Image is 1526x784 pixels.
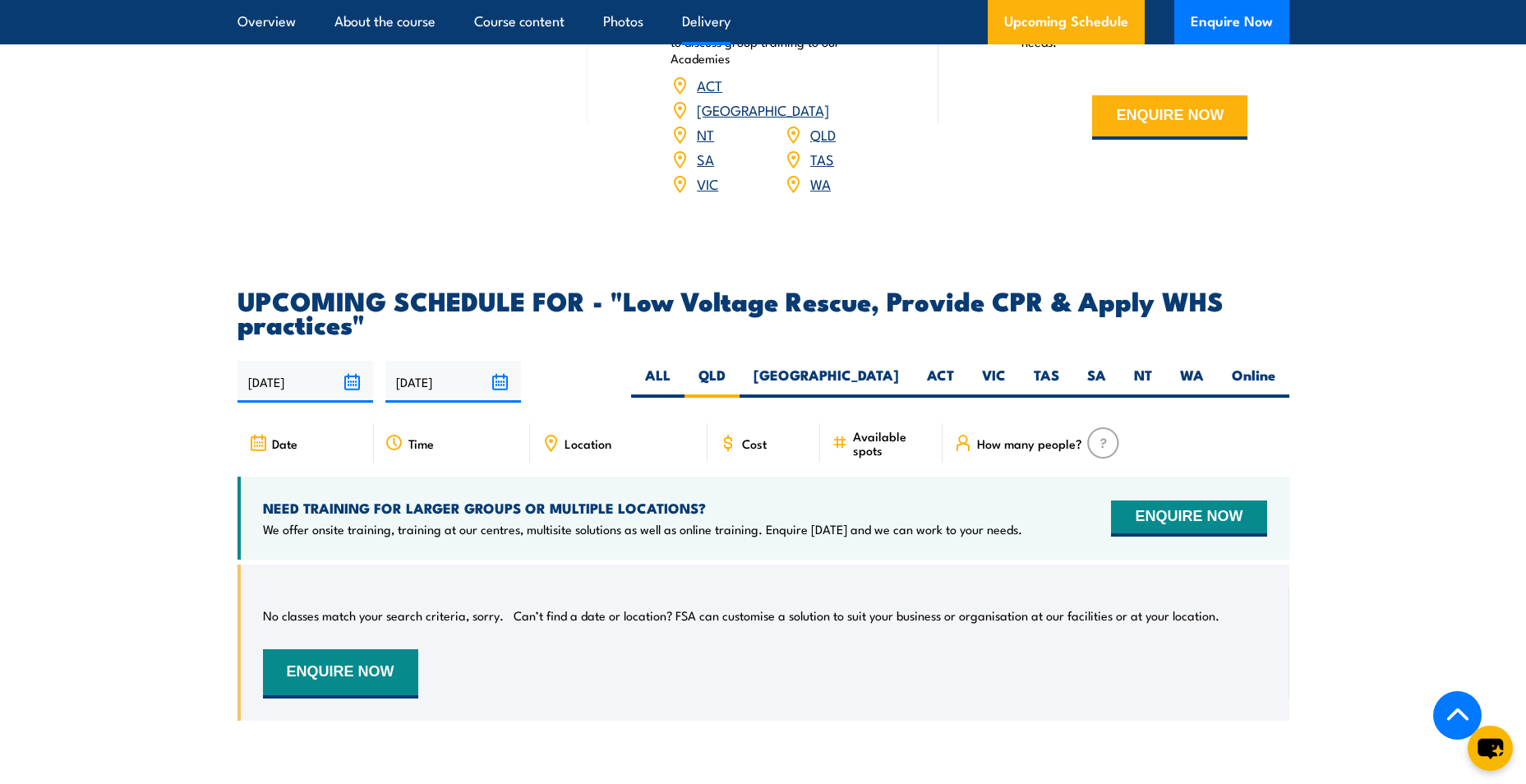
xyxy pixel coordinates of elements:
button: ENQUIRE NOW [263,649,418,699]
label: TAS [1020,366,1073,398]
span: How many people? [977,436,1082,450]
label: VIC [968,366,1020,398]
span: Date [272,436,297,450]
input: To date [385,361,521,403]
input: From date [237,361,373,403]
label: Online [1218,366,1289,398]
h2: UPCOMING SCHEDULE FOR - "Low Voltage Rescue, Provide CPR & Apply WHS practices" [237,288,1289,334]
label: ACT [913,366,968,398]
button: ENQUIRE NOW [1111,500,1266,537]
button: chat-button [1468,726,1513,771]
a: [GEOGRAPHIC_DATA] [697,99,829,119]
button: ENQUIRE NOW [1092,95,1247,140]
a: TAS [810,149,834,168]
label: QLD [685,366,740,398]
a: QLD [810,124,836,144]
p: Can’t find a date or location? FSA can customise a solution to suit your business or organisation... [514,607,1219,624]
span: Location [565,436,611,450]
h4: NEED TRAINING FOR LARGER GROUPS OR MULTIPLE LOCATIONS? [263,499,1022,517]
label: NT [1120,366,1166,398]
p: We offer onsite training, training at our centres, multisite solutions as well as online training... [263,521,1022,537]
a: NT [697,124,714,144]
span: Available spots [853,429,931,457]
span: Time [408,436,434,450]
label: [GEOGRAPHIC_DATA] [740,366,913,398]
a: ACT [697,75,722,95]
a: VIC [697,173,718,193]
a: WA [810,173,831,193]
span: Cost [742,436,767,450]
label: ALL [631,366,685,398]
label: WA [1166,366,1218,398]
a: SA [697,149,714,168]
p: No classes match your search criteria, sorry. [263,607,504,624]
label: SA [1073,366,1120,398]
